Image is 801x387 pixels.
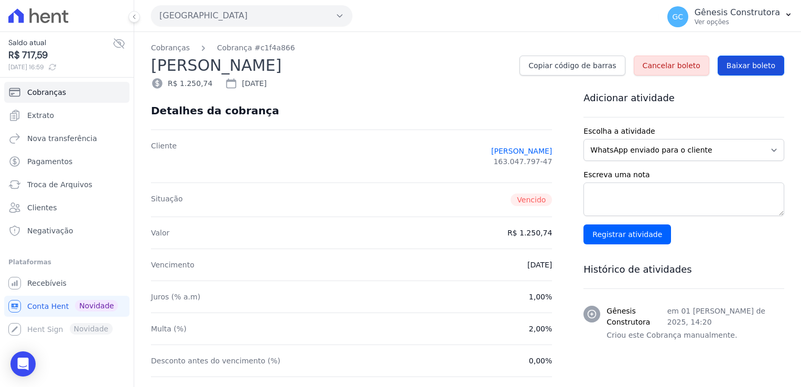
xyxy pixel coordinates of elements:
span: Saldo atual [8,37,113,48]
a: Troca de Arquivos [4,174,129,195]
a: Cobranças [151,42,190,53]
span: Baixar boleto [727,60,775,71]
p: Ver opções [695,18,780,26]
a: Clientes [4,197,129,218]
nav: Sidebar [8,82,125,340]
div: Plataformas [8,256,125,268]
dd: [DATE] [527,260,552,270]
input: Registrar atividade [583,224,671,244]
span: Conta Hent [27,301,69,311]
dd: 1,00% [529,292,552,302]
span: Cobranças [27,87,66,98]
a: Negativação [4,220,129,241]
p: Gênesis Construtora [695,7,780,18]
p: em 01 [PERSON_NAME] de 2025, 14:20 [667,306,784,328]
a: Cobrança #c1f4a866 [217,42,295,53]
dd: 2,00% [529,324,552,334]
div: [DATE] [225,77,266,90]
span: R$ 717,59 [8,48,113,62]
p: Criou este Cobrança manualmente. [607,330,784,341]
label: Escolha a atividade [583,126,784,137]
a: Cancelar boleto [634,56,709,76]
dt: Valor [151,228,169,238]
span: Recebíveis [27,278,67,288]
a: Conta Hent Novidade [4,296,129,317]
span: Troca de Arquivos [27,179,92,190]
span: GC [672,13,683,20]
dt: Multa (%) [151,324,187,334]
a: Copiar código de barras [519,56,625,76]
span: Nova transferência [27,133,97,144]
a: Pagamentos [4,151,129,172]
dd: 0,00% [529,356,552,366]
h2: [PERSON_NAME] [151,53,511,77]
div: R$ 1.250,74 [151,77,212,90]
span: Cancelar boleto [643,60,700,71]
label: Escreva uma nota [583,169,784,180]
div: Detalhes da cobrança [151,104,279,117]
a: Extrato [4,105,129,126]
h3: Adicionar atividade [583,92,784,104]
h3: Histórico de atividades [583,263,784,276]
h3: Gênesis Construtora [607,306,667,328]
span: Pagamentos [27,156,72,167]
dt: Situação [151,193,183,206]
span: [DATE] 16:59 [8,62,113,72]
span: Novidade [75,300,118,311]
dt: Juros (% a.m) [151,292,200,302]
span: Vencido [511,193,552,206]
span: 163.047.797-47 [493,156,552,167]
nav: Breadcrumb [151,42,784,53]
span: Extrato [27,110,54,121]
a: Nova transferência [4,128,129,149]
dt: Cliente [151,141,177,172]
div: Open Intercom Messenger [10,351,36,377]
span: Negativação [27,225,73,236]
span: Clientes [27,202,57,213]
a: Baixar boleto [718,56,784,76]
dt: Desconto antes do vencimento (%) [151,356,280,366]
span: Copiar código de barras [528,60,616,71]
a: Recebíveis [4,273,129,294]
dt: Vencimento [151,260,194,270]
a: Cobranças [4,82,129,103]
dd: R$ 1.250,74 [507,228,552,238]
a: [PERSON_NAME] [491,146,552,156]
button: [GEOGRAPHIC_DATA] [151,5,352,26]
button: GC Gênesis Construtora Ver opções [659,2,801,31]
